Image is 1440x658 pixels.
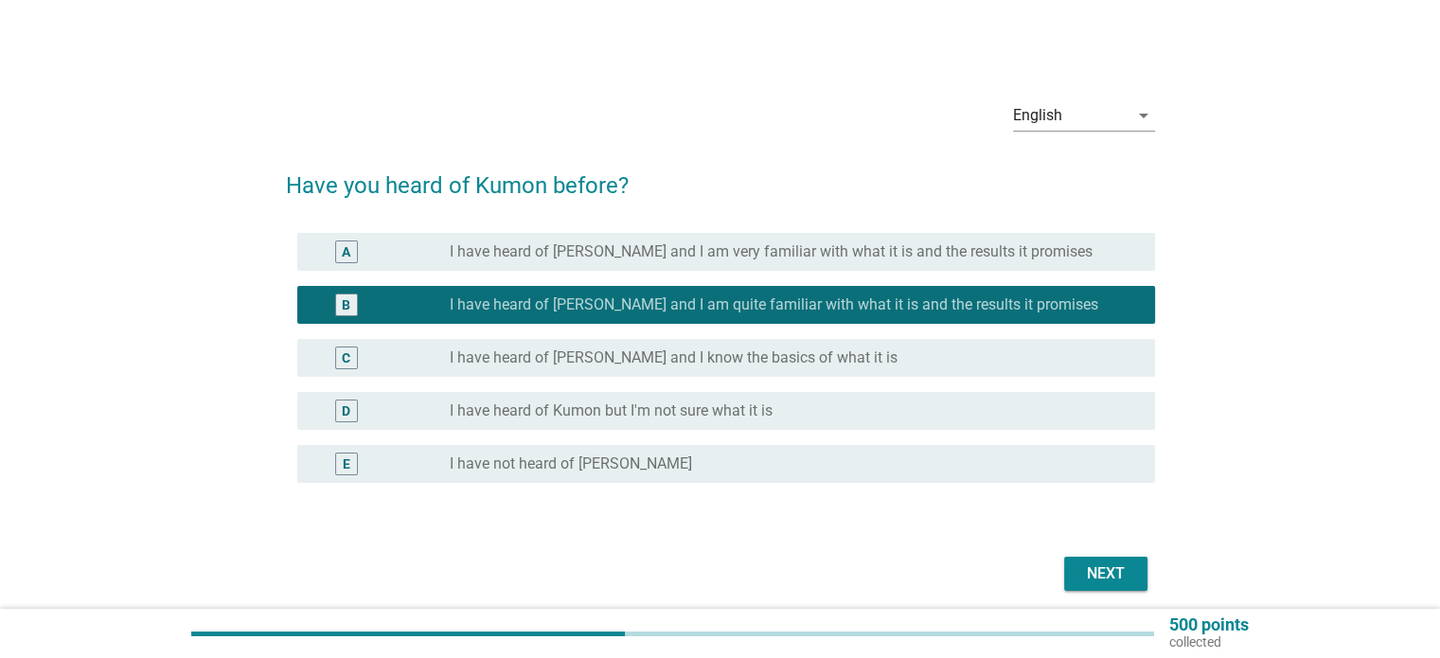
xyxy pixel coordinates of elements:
[342,295,350,315] div: B
[342,242,350,262] div: A
[286,150,1155,203] h2: Have you heard of Kumon before?
[450,242,1093,261] label: I have heard of [PERSON_NAME] and I am very familiar with what it is and the results it promises
[450,454,692,473] label: I have not heard of [PERSON_NAME]
[1064,557,1147,591] button: Next
[450,348,898,367] label: I have heard of [PERSON_NAME] and I know the basics of what it is
[343,454,350,474] div: E
[1132,104,1155,127] i: arrow_drop_down
[450,295,1098,314] label: I have heard of [PERSON_NAME] and I am quite familiar with what it is and the results it promises
[1013,107,1062,124] div: English
[450,401,773,420] label: I have heard of Kumon but I'm not sure what it is
[342,401,350,421] div: D
[1079,562,1132,585] div: Next
[1169,616,1249,633] p: 500 points
[1169,633,1249,650] p: collected
[342,348,350,368] div: C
